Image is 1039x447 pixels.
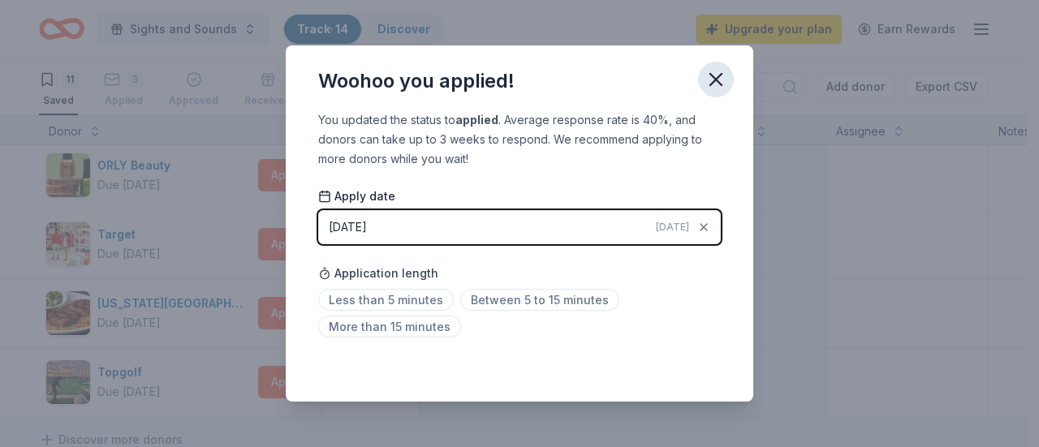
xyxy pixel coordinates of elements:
div: You updated the status to . Average response rate is 40%, and donors can take up to 3 weeks to re... [318,110,721,169]
button: [DATE][DATE] [318,210,721,244]
span: [DATE] [656,221,689,234]
div: Woohoo you applied! [318,68,515,94]
span: Apply date [318,188,395,204]
div: [DATE] [329,217,367,237]
b: applied [455,113,498,127]
span: Between 5 to 15 minutes [460,289,619,311]
span: Less than 5 minutes [318,289,454,311]
span: More than 15 minutes [318,316,461,337]
span: Application length [318,264,438,283]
